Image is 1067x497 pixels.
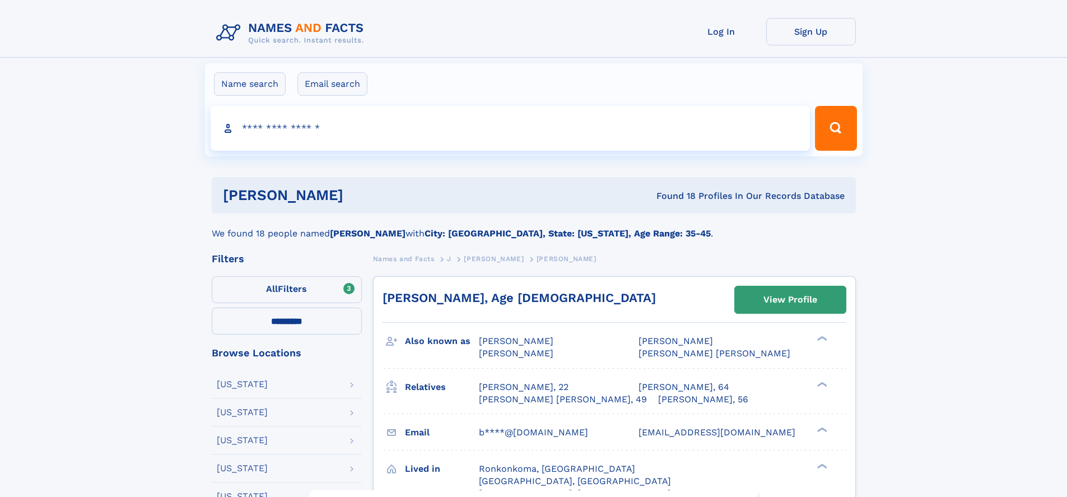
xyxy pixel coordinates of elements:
[425,228,711,239] b: City: [GEOGRAPHIC_DATA], State: [US_STATE], Age Range: 35-45
[217,380,268,389] div: [US_STATE]
[814,335,828,342] div: ❯
[212,276,362,303] label: Filters
[677,18,766,45] a: Log In
[735,286,846,313] a: View Profile
[658,393,748,406] a: [PERSON_NAME], 56
[405,423,479,442] h3: Email
[373,252,435,266] a: Names and Facts
[479,336,553,346] span: [PERSON_NAME]
[297,72,367,96] label: Email search
[214,72,286,96] label: Name search
[479,393,647,406] a: [PERSON_NAME] [PERSON_NAME], 49
[763,287,817,313] div: View Profile
[212,254,362,264] div: Filters
[639,427,795,438] span: [EMAIL_ADDRESS][DOMAIN_NAME]
[537,255,597,263] span: [PERSON_NAME]
[212,213,856,240] div: We found 18 people named with .
[479,476,671,486] span: [GEOGRAPHIC_DATA], [GEOGRAPHIC_DATA]
[814,380,828,388] div: ❯
[405,378,479,397] h3: Relatives
[815,106,856,151] button: Search Button
[405,459,479,479] h3: Lived in
[217,408,268,417] div: [US_STATE]
[330,228,406,239] b: [PERSON_NAME]
[639,381,729,393] a: [PERSON_NAME], 64
[217,436,268,445] div: [US_STATE]
[814,462,828,470] div: ❯
[814,426,828,433] div: ❯
[447,252,451,266] a: J
[266,284,278,294] span: All
[212,348,362,358] div: Browse Locations
[223,188,500,202] h1: [PERSON_NAME]
[479,381,569,393] a: [PERSON_NAME], 22
[464,252,524,266] a: [PERSON_NAME]
[447,255,451,263] span: J
[479,348,553,359] span: [PERSON_NAME]
[383,291,656,305] a: [PERSON_NAME], Age [DEMOGRAPHIC_DATA]
[479,463,635,474] span: Ronkonkoma, [GEOGRAPHIC_DATA]
[464,255,524,263] span: [PERSON_NAME]
[212,18,373,48] img: Logo Names and Facts
[766,18,856,45] a: Sign Up
[217,464,268,473] div: [US_STATE]
[500,190,845,202] div: Found 18 Profiles In Our Records Database
[405,332,479,351] h3: Also known as
[211,106,810,151] input: search input
[639,336,713,346] span: [PERSON_NAME]
[639,348,790,359] span: [PERSON_NAME] [PERSON_NAME]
